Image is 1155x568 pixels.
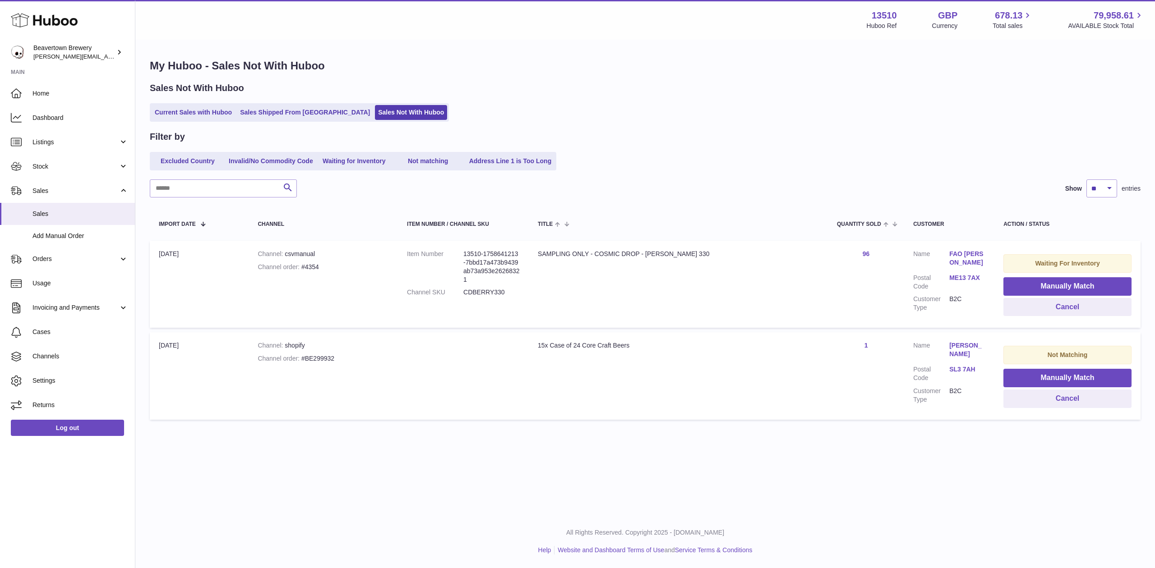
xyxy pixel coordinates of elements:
[993,9,1033,30] a: 678.13 Total sales
[32,376,128,385] span: Settings
[913,387,949,404] dt: Customer Type
[159,221,196,227] span: Import date
[538,341,819,350] div: 15x Case of 24 Core Craft Beers
[32,138,119,147] span: Listings
[466,154,555,169] a: Address Line 1 is Too Long
[152,154,224,169] a: Excluded Country
[1068,9,1144,30] a: 79,958.61 AVAILABLE Stock Total
[867,22,897,30] div: Huboo Ref
[938,9,957,22] strong: GBP
[33,44,115,61] div: Beavertown Brewery
[226,154,316,169] a: Invalid/No Commodity Code
[150,332,249,419] td: [DATE]
[258,342,285,349] strong: Channel
[913,250,949,269] dt: Name
[11,46,24,59] img: Matthew.McCormack@beavertownbrewery.co.uk
[318,154,390,169] a: Waiting for Inventory
[949,341,985,358] a: [PERSON_NAME]
[913,341,949,361] dt: Name
[1003,369,1132,387] button: Manually Match
[150,59,1141,73] h1: My Huboo - Sales Not With Huboo
[1003,221,1132,227] div: Action / Status
[558,546,664,554] a: Website and Dashboard Terms of Use
[143,528,1148,537] p: All Rights Reserved. Copyright 2025 - [DOMAIN_NAME]
[407,221,520,227] div: Item Number / Channel SKU
[837,221,881,227] span: Quantity Sold
[1094,9,1134,22] span: 79,958.61
[32,255,119,263] span: Orders
[538,546,551,554] a: Help
[913,274,949,291] dt: Postal Code
[32,328,128,336] span: Cases
[554,546,752,554] li: and
[258,250,285,257] strong: Channel
[150,82,244,94] h2: Sales Not With Huboo
[32,89,128,98] span: Home
[949,387,985,404] dd: B2C
[1003,298,1132,316] button: Cancel
[32,114,128,122] span: Dashboard
[1048,351,1088,358] strong: Not Matching
[407,250,463,284] dt: Item Number
[864,342,868,349] a: 1
[1003,277,1132,296] button: Manually Match
[1035,260,1100,267] strong: Waiting For Inventory
[258,263,301,270] strong: Channel order
[1065,184,1082,193] label: Show
[33,53,229,60] span: [PERSON_NAME][EMAIL_ADDRESS][PERSON_NAME][DOMAIN_NAME]
[949,274,985,282] a: ME13 7AX
[463,250,520,284] dd: 13510-1758641213-7bbd17a473b9439ab73a953e26268321
[949,365,985,374] a: SL3 7AH
[463,288,520,297] dd: CDBERRY330
[258,221,389,227] div: Channel
[1122,184,1141,193] span: entries
[1068,22,1144,30] span: AVAILABLE Stock Total
[32,352,128,361] span: Channels
[872,9,897,22] strong: 13510
[1003,389,1132,408] button: Cancel
[32,279,128,288] span: Usage
[675,546,753,554] a: Service Terms & Conditions
[237,105,373,120] a: Sales Shipped From [GEOGRAPHIC_DATA]
[258,250,389,258] div: csvmanual
[863,250,870,257] a: 96
[32,210,128,218] span: Sales
[949,250,985,267] a: FAO [PERSON_NAME]
[150,131,185,143] h2: Filter by
[32,187,119,195] span: Sales
[932,22,958,30] div: Currency
[995,9,1022,22] span: 678.13
[538,221,553,227] span: Title
[913,221,985,227] div: Customer
[150,241,249,328] td: [DATE]
[11,420,124,436] a: Log out
[538,250,819,258] div: SAMPLING ONLY - COSMIC DROP - [PERSON_NAME] 330
[32,401,128,409] span: Returns
[392,154,464,169] a: Not matching
[258,341,389,350] div: shopify
[32,232,128,240] span: Add Manual Order
[152,105,235,120] a: Current Sales with Huboo
[913,295,949,312] dt: Customer Type
[407,288,463,297] dt: Channel SKU
[32,303,119,312] span: Invoicing and Payments
[32,162,119,171] span: Stock
[258,355,301,362] strong: Channel order
[913,365,949,382] dt: Postal Code
[375,105,447,120] a: Sales Not With Huboo
[258,354,389,363] div: #BE299932
[993,22,1033,30] span: Total sales
[258,263,389,271] div: #4354
[949,295,985,312] dd: B2C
